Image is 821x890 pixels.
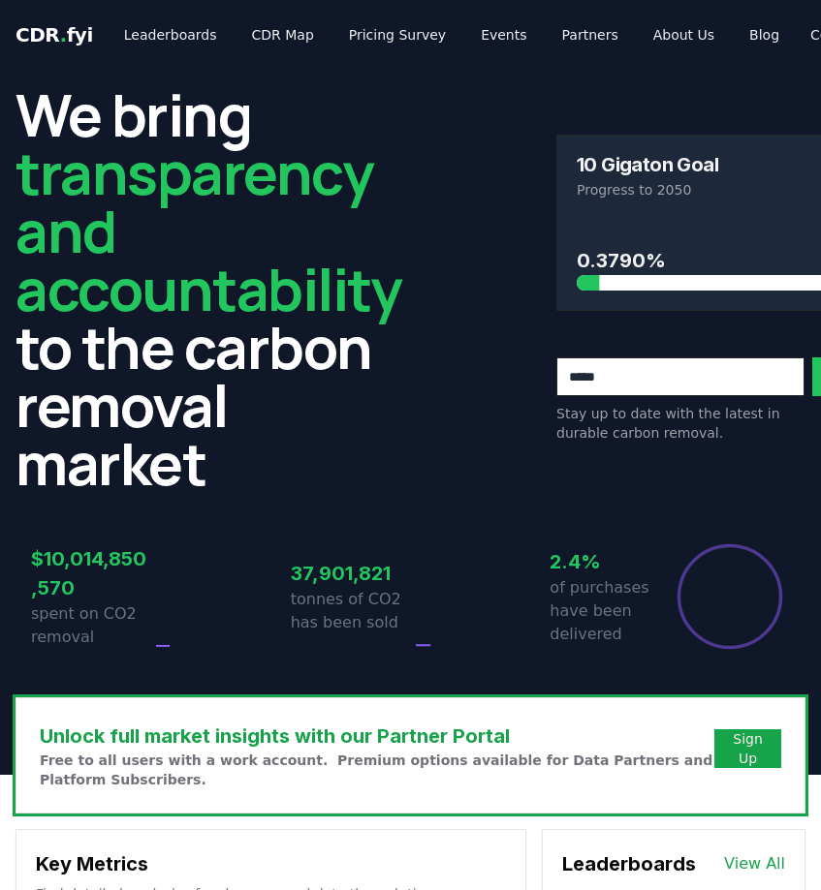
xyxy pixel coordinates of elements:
[714,729,781,768] button: Sign Up
[676,542,784,651] div: Percentage of sales delivered
[60,23,67,46] span: .
[556,404,805,443] p: Stay up to date with the latest in durable carbon removal.
[730,729,766,768] a: Sign Up
[16,85,401,492] h2: We bring to the carbon removal market
[550,576,670,646] p: of purchases have been delivered
[16,133,401,328] span: transparency and accountability
[562,849,696,878] h3: Leaderboards
[291,559,411,588] h3: 37,901,821
[734,17,795,52] a: Blog
[547,17,634,52] a: Partners
[40,721,714,751] h3: Unlock full market insights with our Partner Portal
[40,751,714,789] p: Free to all users with a work account. Premium options available for Data Partners and Platform S...
[109,17,233,52] a: Leaderboards
[36,849,506,878] h3: Key Metrics
[333,17,461,52] a: Pricing Survey
[16,21,93,48] a: CDR.fyi
[577,155,718,174] h3: 10 Gigaton Goal
[109,17,795,52] nav: Main
[638,17,730,52] a: About Us
[724,852,785,875] a: View All
[237,17,330,52] a: CDR Map
[31,544,151,602] h3: $10,014,850,570
[16,23,93,46] span: CDR fyi
[465,17,542,52] a: Events
[550,547,670,576] h3: 2.4%
[31,602,151,649] p: spent on CO2 removal
[291,588,411,634] p: tonnes of CO2 has been sold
